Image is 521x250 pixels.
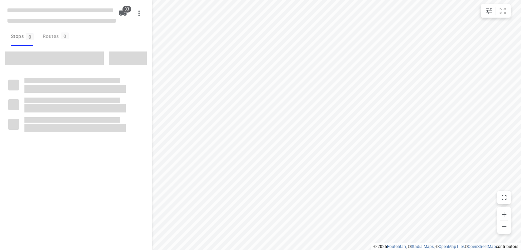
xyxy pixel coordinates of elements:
a: OpenStreetMap [468,244,496,249]
a: OpenMapTiles [439,244,465,249]
a: Routetitan [387,244,406,249]
div: small contained button group [481,4,511,18]
a: Stadia Maps [411,244,434,249]
li: © 2025 , © , © © contributors [373,244,518,249]
button: Map settings [482,4,496,18]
